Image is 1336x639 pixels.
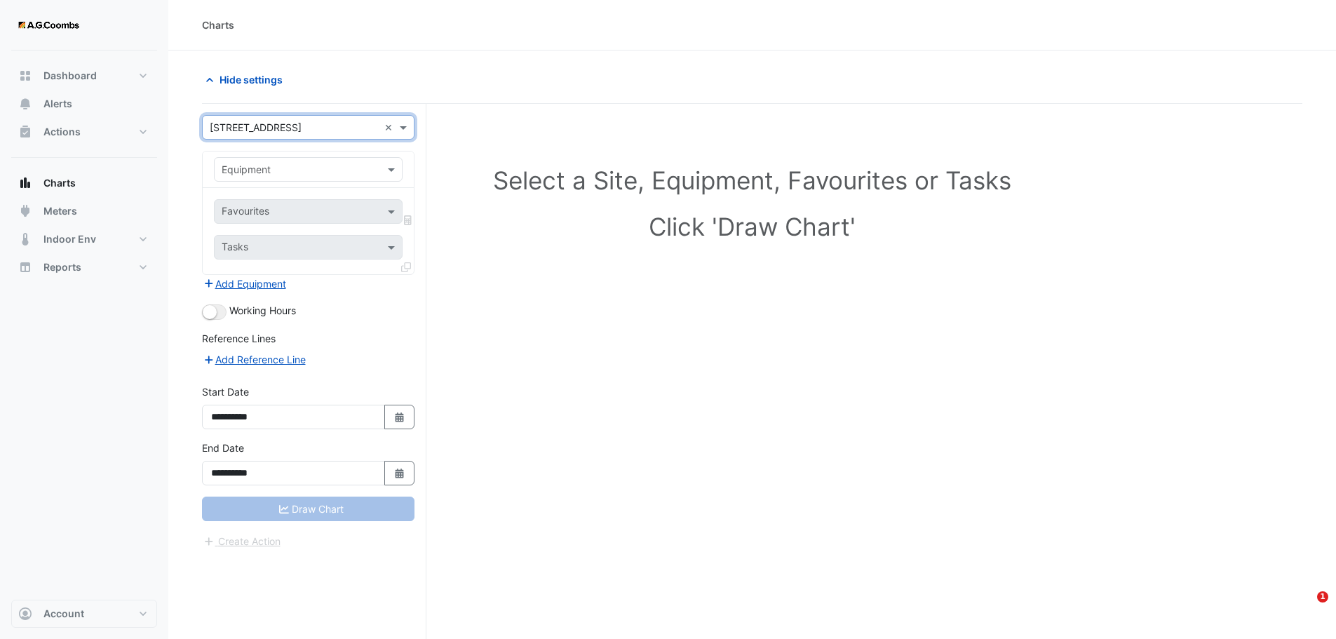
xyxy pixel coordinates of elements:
[43,125,81,139] span: Actions
[393,411,406,423] fa-icon: Select Date
[18,204,32,218] app-icon: Meters
[233,166,1271,195] h1: Select a Site, Equipment, Favourites or Tasks
[202,384,249,399] label: Start Date
[43,607,84,621] span: Account
[18,97,32,111] app-icon: Alerts
[11,600,157,628] button: Account
[202,440,244,455] label: End Date
[229,304,296,316] span: Working Hours
[11,62,157,90] button: Dashboard
[43,69,97,83] span: Dashboard
[393,467,406,479] fa-icon: Select Date
[1317,591,1328,603] span: 1
[18,69,32,83] app-icon: Dashboard
[11,253,157,281] button: Reports
[202,534,281,546] app-escalated-ticket-create-button: Please correct errors first
[384,120,396,135] span: Clear
[43,260,81,274] span: Reports
[11,225,157,253] button: Indoor Env
[43,176,76,190] span: Charts
[11,118,157,146] button: Actions
[202,67,292,92] button: Hide settings
[11,90,157,118] button: Alerts
[18,176,32,190] app-icon: Charts
[202,276,287,292] button: Add Equipment
[11,197,157,225] button: Meters
[220,72,283,87] span: Hide settings
[43,204,77,218] span: Meters
[233,212,1271,241] h1: Click 'Draw Chart'
[220,239,248,257] div: Tasks
[220,203,269,222] div: Favourites
[17,11,80,39] img: Company Logo
[1288,591,1322,625] iframe: Intercom live chat
[43,232,96,246] span: Indoor Env
[202,331,276,346] label: Reference Lines
[202,18,234,32] div: Charts
[401,261,411,273] span: Clone Favourites and Tasks from this Equipment to other Equipment
[202,351,306,368] button: Add Reference Line
[18,260,32,274] app-icon: Reports
[11,169,157,197] button: Charts
[402,214,414,226] span: Choose Function
[43,97,72,111] span: Alerts
[18,232,32,246] app-icon: Indoor Env
[18,125,32,139] app-icon: Actions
